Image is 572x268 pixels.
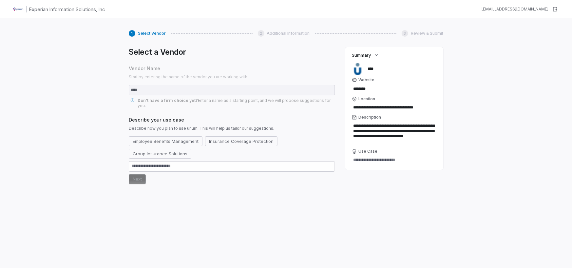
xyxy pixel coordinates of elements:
[138,31,166,36] span: Select Vendor
[352,121,437,146] textarea: Description
[267,31,310,36] span: Additional Information
[129,47,335,57] h1: Select a Vendor
[138,98,198,103] span: Don't have a firm choice yet?
[205,136,277,146] button: Insurance Coverage Protection
[129,136,202,146] button: Employee Benefits Management
[13,4,24,14] img: Clerk Logo
[129,116,335,123] span: Describe your use case
[358,77,374,83] span: Website
[29,6,105,13] h1: Experian Information Solutions, Inc
[358,115,381,120] span: Description
[358,96,375,102] span: Location
[352,52,371,58] span: Summary
[129,74,335,80] span: Start by entering the name of the vendor you are working with.
[258,30,264,37] div: 2
[358,149,377,154] span: Use Case
[482,7,548,12] div: [EMAIL_ADDRESS][DOMAIN_NAME]
[411,31,443,36] span: Review & Submit
[352,84,426,93] input: Website
[352,103,437,112] input: Location
[402,30,408,37] div: 3
[350,49,381,61] button: Summary
[129,126,335,131] span: Describe how you plan to use unum. This will help us tailor our suggestions.
[138,98,331,108] span: Enter a name as a starting point, and we will propose suggestions for you.
[129,65,335,72] span: Vendor Name
[352,155,437,164] textarea: Use Case
[129,30,135,37] div: 1
[129,149,191,159] button: Group Insurance Solutions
